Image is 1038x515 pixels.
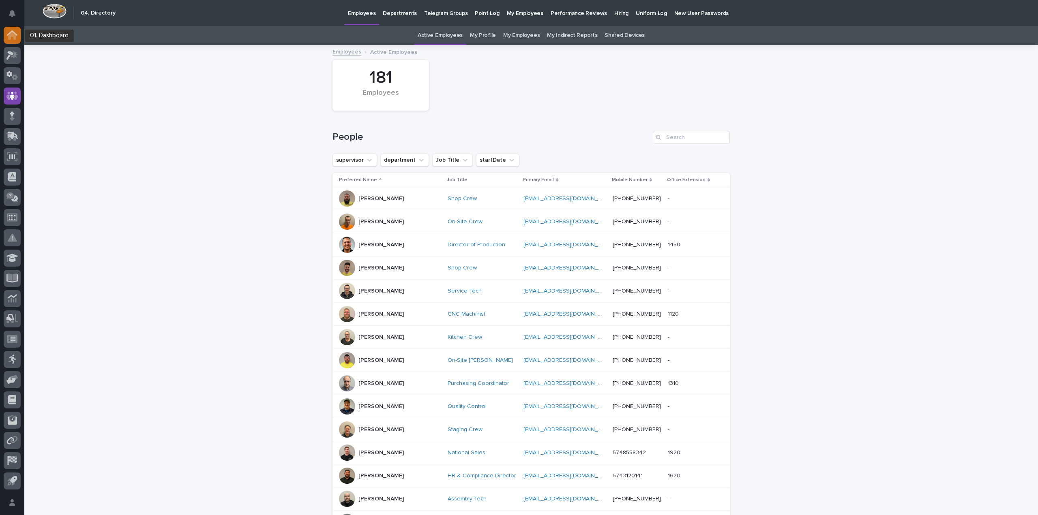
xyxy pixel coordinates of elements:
p: [PERSON_NAME] [358,241,404,248]
tr: [PERSON_NAME]Service Tech [EMAIL_ADDRESS][DOMAIN_NAME] [PHONE_NUMBER]-- [332,280,730,303]
p: [PERSON_NAME] [358,357,404,364]
a: [PHONE_NUMBER] [613,427,661,432]
p: [PERSON_NAME] [358,288,404,295]
a: Employees [332,47,361,56]
p: [PERSON_NAME] [358,380,404,387]
button: department [380,154,429,167]
p: [PERSON_NAME] [358,195,404,202]
a: [PHONE_NUMBER] [613,265,661,271]
p: - [668,194,671,202]
tr: [PERSON_NAME]On-Site [PERSON_NAME] [EMAIL_ADDRESS][DOMAIN_NAME] [PHONE_NUMBER]-- [332,349,730,372]
a: [PHONE_NUMBER] [613,334,661,340]
a: [EMAIL_ADDRESS][DOMAIN_NAME] [523,288,615,294]
p: - [668,425,671,433]
p: Active Employees [370,47,417,56]
tr: [PERSON_NAME]Staging Crew [EMAIL_ADDRESS][DOMAIN_NAME] [PHONE_NUMBER]-- [332,418,730,441]
a: [EMAIL_ADDRESS][DOMAIN_NAME] [523,334,615,340]
p: - [668,217,671,225]
tr: [PERSON_NAME]Assembly Tech [EMAIL_ADDRESS][DOMAIN_NAME] [PHONE_NUMBER]-- [332,487,730,511]
h1: People [332,131,650,143]
p: [PERSON_NAME] [358,218,404,225]
a: Purchasing Coordinator [448,380,509,387]
a: [PHONE_NUMBER] [613,196,661,201]
p: [PERSON_NAME] [358,496,404,502]
button: startDate [476,154,519,167]
p: 1620 [668,471,682,479]
p: Primary Email [523,175,554,184]
a: [EMAIL_ADDRESS][DOMAIN_NAME] [523,473,615,479]
div: Notifications [10,10,21,23]
p: - [668,332,671,341]
tr: [PERSON_NAME]Shop Crew [EMAIL_ADDRESS][DOMAIN_NAME] [PHONE_NUMBER]-- [332,256,730,280]
tr: [PERSON_NAME]Quality Control [EMAIL_ADDRESS][DOMAIN_NAME] [PHONE_NUMBER]-- [332,395,730,418]
a: [PHONE_NUMBER] [613,496,661,502]
tr: [PERSON_NAME]On-Site Crew [EMAIL_ADDRESS][DOMAIN_NAME] [PHONE_NUMBER]-- [332,210,730,233]
tr: [PERSON_NAME]Kitchen Crew [EMAIL_ADDRESS][DOMAIN_NAME] [PHONE_NUMBER]-- [332,326,730,349]
p: [PERSON_NAME] [358,449,404,456]
p: - [668,286,671,295]
a: HR & Compliance Director [448,472,516,479]
p: [PERSON_NAME] [358,311,404,318]
a: [EMAIL_ADDRESS][DOMAIN_NAME] [523,496,615,502]
button: Notifications [4,5,21,22]
button: Job Title [432,154,473,167]
a: 5743120141 [613,473,643,479]
p: - [668,263,671,271]
a: [EMAIL_ADDRESS][DOMAIN_NAME] [523,219,615,224]
a: [EMAIL_ADDRESS][DOMAIN_NAME] [523,311,615,317]
a: 5748558342 [613,450,646,455]
a: [EMAIL_ADDRESS][DOMAIN_NAME] [523,196,615,201]
p: 1120 [668,309,680,318]
a: [PHONE_NUMBER] [613,404,661,409]
tr: [PERSON_NAME]Shop Crew [EMAIL_ADDRESS][DOMAIN_NAME] [PHONE_NUMBER]-- [332,187,730,210]
a: Staging Crew [448,426,483,433]
a: [EMAIL_ADDRESS][DOMAIN_NAME] [523,450,615,455]
a: My Indirect Reports [547,26,597,45]
p: Job Title [447,175,468,184]
p: 1920 [668,448,682,456]
a: [PHONE_NUMBER] [613,219,661,224]
p: [PERSON_NAME] [358,265,404,271]
div: 181 [346,68,415,88]
a: Shop Crew [448,265,477,271]
p: - [668,494,671,502]
a: [PHONE_NUMBER] [613,357,661,363]
a: On-Site [PERSON_NAME] [448,357,513,364]
a: My Employees [503,26,540,45]
input: Search [653,131,730,144]
a: [PHONE_NUMBER] [613,311,661,317]
a: [PHONE_NUMBER] [613,288,661,294]
a: [EMAIL_ADDRESS][DOMAIN_NAME] [523,357,615,363]
div: Employees [346,89,415,106]
a: My Profile [470,26,496,45]
p: - [668,402,671,410]
a: Quality Control [448,403,487,410]
a: Director of Production [448,241,505,248]
a: National Sales [448,449,485,456]
p: 1310 [668,378,680,387]
h2: 04. Directory [81,10,116,17]
tr: [PERSON_NAME]Purchasing Coordinator [EMAIL_ADDRESS][DOMAIN_NAME] [PHONE_NUMBER]13101310 [332,372,730,395]
img: Workspace Logo [43,4,66,19]
tr: [PERSON_NAME]HR & Compliance Director [EMAIL_ADDRESS][DOMAIN_NAME] 574312014116201620 [332,464,730,487]
tr: [PERSON_NAME]Director of Production [EMAIL_ADDRESS][DOMAIN_NAME] [PHONE_NUMBER]14501450 [332,233,730,256]
a: Active Employees [418,26,463,45]
a: Shop Crew [448,195,477,202]
a: Kitchen Crew [448,334,482,341]
p: [PERSON_NAME] [358,403,404,410]
p: 1450 [668,240,682,248]
p: [PERSON_NAME] [358,472,404,479]
p: Office Extension [667,175,706,184]
a: Assembly Tech [448,496,487,502]
a: [EMAIL_ADDRESS][DOMAIN_NAME] [523,404,615,409]
p: [PERSON_NAME] [358,426,404,433]
tr: [PERSON_NAME]CNC Machinist [EMAIL_ADDRESS][DOMAIN_NAME] [PHONE_NUMBER]11201120 [332,303,730,326]
a: [EMAIL_ADDRESS][DOMAIN_NAME] [523,427,615,432]
a: [PHONE_NUMBER] [613,380,661,386]
a: [EMAIL_ADDRESS][DOMAIN_NAME] [523,265,615,271]
p: [PERSON_NAME] [358,334,404,341]
a: [EMAIL_ADDRESS][DOMAIN_NAME] [523,380,615,386]
a: [EMAIL_ADDRESS][DOMAIN_NAME] [523,242,615,248]
button: supervisor [332,154,377,167]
